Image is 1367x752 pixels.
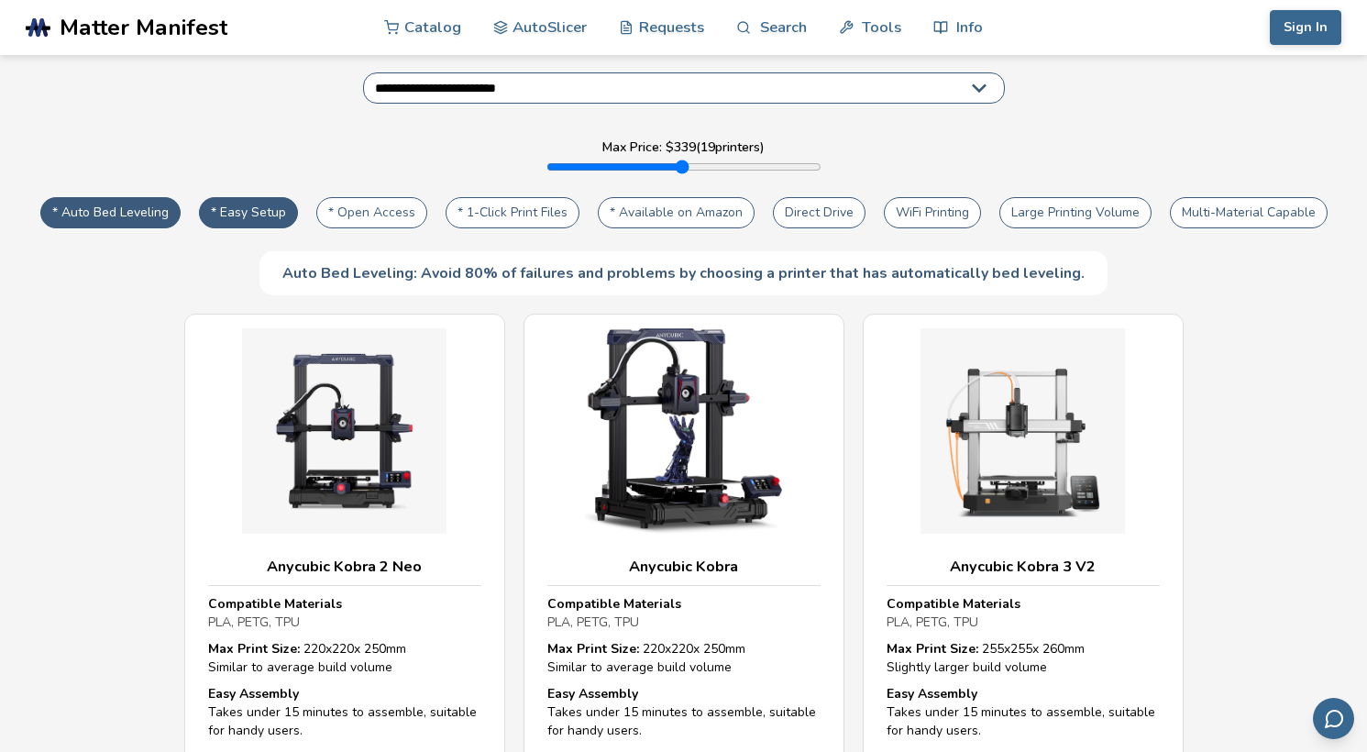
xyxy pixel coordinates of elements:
[887,640,1160,676] div: 255 x 255 x 260 mm Slightly larger build volume
[547,685,821,739] div: Takes under 15 minutes to assemble, suitable for handy users.
[884,197,981,228] button: WiFi Printing
[1170,197,1328,228] button: Multi-Material Capable
[602,140,765,155] label: Max Price: $ 339 ( 19 printers)
[40,197,181,228] button: * Auto Bed Leveling
[208,614,300,631] span: PLA, PETG, TPU
[547,640,639,658] strong: Max Print Size:
[208,558,481,576] h3: Anycubic Kobra 2 Neo
[446,197,579,228] button: * 1-Click Print Files
[887,685,1160,739] div: Takes under 15 minutes to assemble, suitable for handy users.
[598,197,755,228] button: * Available on Amazon
[887,614,978,631] span: PLA, PETG, TPU
[208,685,481,739] div: Takes under 15 minutes to assemble, suitable for handy users.
[208,685,299,702] strong: Easy Assembly
[999,197,1152,228] button: Large Printing Volume
[208,640,300,658] strong: Max Print Size:
[259,251,1108,295] div: Auto Bed Leveling: Avoid 80% of failures and problems by choosing a printer that has automaticall...
[199,197,298,228] button: * Easy Setup
[208,595,342,613] strong: Compatible Materials
[1270,10,1341,45] button: Sign In
[547,614,639,631] span: PLA, PETG, TPU
[547,640,821,676] div: 220 x 220 x 250 mm Similar to average build volume
[547,595,681,613] strong: Compatible Materials
[547,558,821,576] h3: Anycubic Kobra
[887,558,1160,576] h3: Anycubic Kobra 3 V2
[887,595,1020,613] strong: Compatible Materials
[60,15,227,40] span: Matter Manifest
[547,685,638,702] strong: Easy Assembly
[316,197,427,228] button: * Open Access
[773,197,865,228] button: Direct Drive
[887,640,978,658] strong: Max Print Size:
[1313,698,1354,739] button: Send feedback via email
[208,640,481,676] div: 220 x 220 x 250 mm Similar to average build volume
[887,685,977,702] strong: Easy Assembly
